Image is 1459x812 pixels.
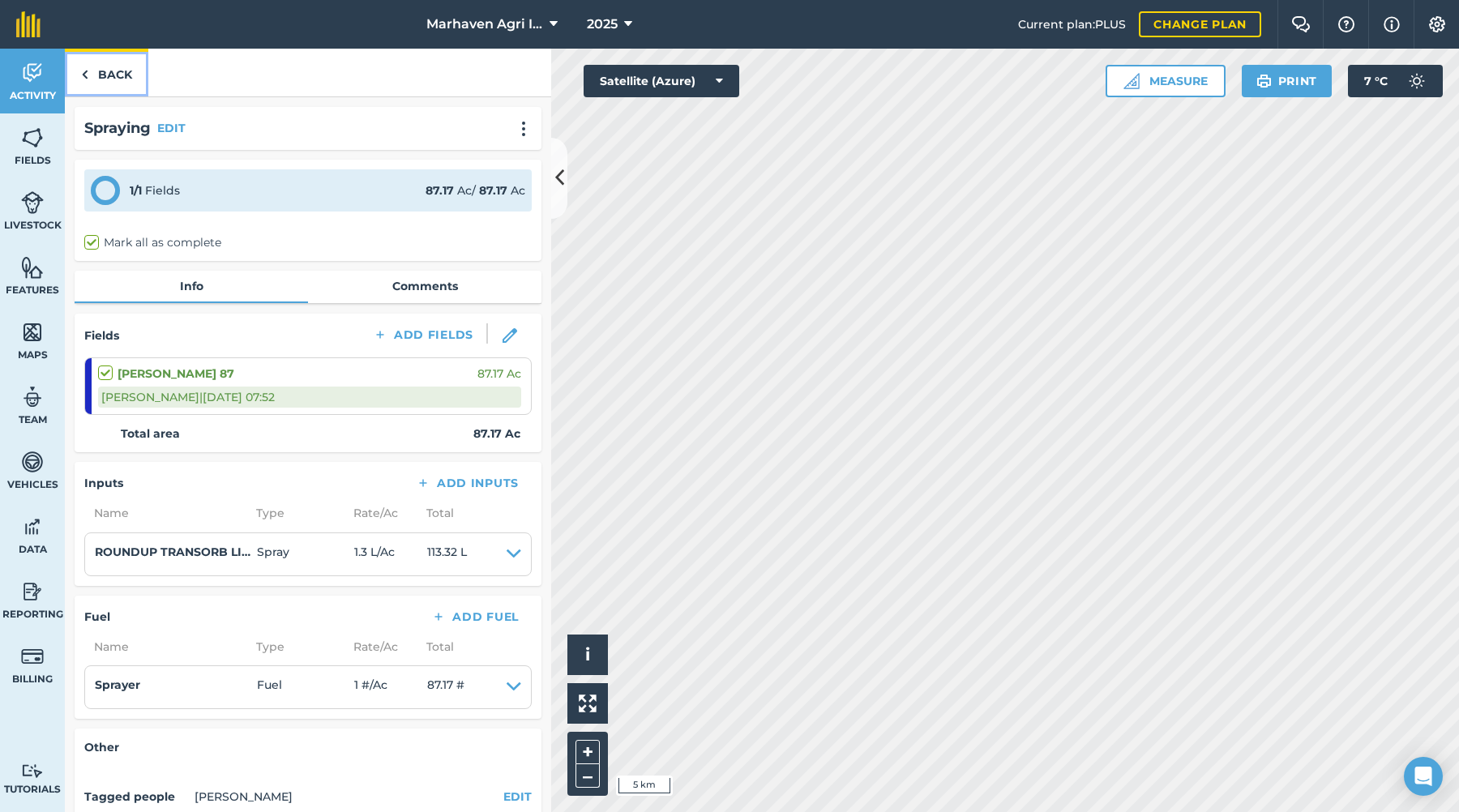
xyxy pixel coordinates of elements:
h4: Tagged people [84,788,188,806]
img: svg+xml;base64,PHN2ZyB4bWxucz0iaHR0cDovL3d3dy53My5vcmcvMjAwMC9zdmciIHdpZHRoPSIxOSIgaGVpZ2h0PSIyNC... [1256,71,1272,91]
span: Marhaven Agri Inc [426,15,543,34]
img: svg+xml;base64,PHN2ZyB4bWxucz0iaHR0cDovL3d3dy53My5vcmcvMjAwMC9zdmciIHdpZHRoPSI5IiBoZWlnaHQ9IjI0Ii... [81,65,88,84]
div: Open Intercom Messenger [1404,757,1443,796]
img: svg+xml;base64,PD94bWwgdmVyc2lvbj0iMS4wIiBlbmNvZGluZz0idXRmLTgiPz4KPCEtLSBHZW5lcmF0b3I6IEFkb2JlIE... [21,763,44,779]
img: fieldmargin Logo [16,11,41,37]
button: 7 °C [1348,65,1443,97]
button: Print [1242,65,1333,97]
span: 2025 [587,15,618,34]
li: [PERSON_NAME] [195,788,293,806]
img: svg+xml;base64,PHN2ZyB3aWR0aD0iMTgiIGhlaWdodD0iMTgiIHZpZXdCb3g9IjAgMCAxOCAxOCIgZmlsbD0ibm9uZSIgeG... [503,328,517,343]
img: svg+xml;base64,PD94bWwgdmVyc2lvbj0iMS4wIiBlbmNvZGluZz0idXRmLTgiPz4KPCEtLSBHZW5lcmF0b3I6IEFkb2JlIE... [21,385,44,409]
span: 7 ° C [1364,65,1388,97]
h4: ROUNDUP TRANSORB LIQUID HERBICIDE [95,543,257,561]
span: Name [84,504,246,522]
label: Mark all as complete [84,234,221,251]
strong: [PERSON_NAME] 87 [118,365,234,382]
img: A cog icon [1427,16,1447,32]
img: svg+xml;base64,PD94bWwgdmVyc2lvbj0iMS4wIiBlbmNvZGluZz0idXRmLTgiPz4KPCEtLSBHZW5lcmF0b3I6IEFkb2JlIE... [21,644,44,669]
img: A question mark icon [1337,16,1356,32]
button: Add Inputs [403,472,532,494]
img: svg+xml;base64,PD94bWwgdmVyc2lvbj0iMS4wIiBlbmNvZGluZz0idXRmLTgiPz4KPCEtLSBHZW5lcmF0b3I6IEFkb2JlIE... [21,190,44,215]
h2: Spraying [84,117,151,140]
img: svg+xml;base64,PHN2ZyB4bWxucz0iaHR0cDovL3d3dy53My5vcmcvMjAwMC9zdmciIHdpZHRoPSI1NiIgaGVpZ2h0PSI2MC... [21,255,44,280]
button: + [575,740,600,764]
img: Two speech bubbles overlapping with the left bubble in the forefront [1291,16,1311,32]
button: EDIT [157,119,186,137]
strong: 1 / 1 [130,183,142,198]
a: Info [75,271,308,301]
span: Name [84,638,246,656]
span: Rate/ Ac [344,504,417,522]
span: 113.32 L [427,543,467,566]
strong: 87.17 [426,183,454,198]
span: Fuel [257,676,354,699]
span: 87.17 # [427,676,464,699]
div: [PERSON_NAME] | [DATE] 07:52 [98,387,521,408]
a: Change plan [1139,11,1261,37]
strong: 87.17 Ac [473,425,520,442]
h4: Other [84,738,532,756]
a: Comments [308,271,541,301]
img: svg+xml;base64,PHN2ZyB4bWxucz0iaHR0cDovL3d3dy53My5vcmcvMjAwMC9zdmciIHdpZHRoPSI1NiIgaGVpZ2h0PSI2MC... [21,126,44,150]
h4: Sprayer [95,676,257,694]
summary: ROUNDUP TRANSORB LIQUID HERBICIDESpray1.3 L/Ac113.32 L [95,543,521,566]
h4: Fuel [84,608,110,626]
button: Satellite (Azure) [584,65,739,97]
span: Type [246,638,344,656]
strong: Total area [121,425,180,442]
strong: 87.17 [479,183,507,198]
img: Four arrows, one pointing top left, one top right, one bottom right and the last bottom left [579,694,597,712]
span: 1 # / Ac [354,676,427,699]
img: svg+xml;base64,PHN2ZyB4bWxucz0iaHR0cDovL3d3dy53My5vcmcvMjAwMC9zdmciIHdpZHRoPSIxNyIgaGVpZ2h0PSIxNy... [1384,15,1400,34]
img: svg+xml;base64,PD94bWwgdmVyc2lvbj0iMS4wIiBlbmNvZGluZz0idXRmLTgiPz4KPCEtLSBHZW5lcmF0b3I6IEFkb2JlIE... [21,61,44,85]
button: Add Fields [360,323,486,346]
button: Add Fuel [418,605,532,628]
a: Back [65,49,148,96]
span: Total [417,638,454,656]
summary: SprayerFuel1 #/Ac87.17 # [95,676,521,699]
button: – [575,764,600,788]
h4: Inputs [84,474,123,492]
button: Measure [1106,65,1226,97]
img: svg+xml;base64,PD94bWwgdmVyc2lvbj0iMS4wIiBlbmNvZGluZz0idXRmLTgiPz4KPCEtLSBHZW5lcmF0b3I6IEFkb2JlIE... [21,579,44,604]
img: svg+xml;base64,PD94bWwgdmVyc2lvbj0iMS4wIiBlbmNvZGluZz0idXRmLTgiPz4KPCEtLSBHZW5lcmF0b3I6IEFkb2JlIE... [21,515,44,539]
img: svg+xml;base64,PHN2ZyB4bWxucz0iaHR0cDovL3d3dy53My5vcmcvMjAwMC9zdmciIHdpZHRoPSI1NiIgaGVpZ2h0PSI2MC... [21,320,44,344]
button: EDIT [503,788,532,806]
img: Ruler icon [1123,73,1140,89]
button: i [567,635,608,675]
span: Spray [257,543,354,566]
span: Rate/ Ac [344,638,417,656]
h4: Fields [84,327,119,344]
div: Fields [130,182,180,199]
span: Total [417,504,454,522]
span: 87.17 Ac [477,365,521,382]
div: Ac / Ac [426,182,525,199]
img: svg+xml;base64,PD94bWwgdmVyc2lvbj0iMS4wIiBlbmNvZGluZz0idXRmLTgiPz4KPCEtLSBHZW5lcmF0b3I6IEFkb2JlIE... [1401,65,1433,97]
span: Current plan : PLUS [1018,15,1126,33]
span: i [585,644,590,665]
span: 1.3 L / Ac [354,543,427,566]
span: Type [246,504,344,522]
img: svg+xml;base64,PHN2ZyB4bWxucz0iaHR0cDovL3d3dy53My5vcmcvMjAwMC9zdmciIHdpZHRoPSIyMCIgaGVpZ2h0PSIyNC... [514,121,533,137]
img: svg+xml;base64,PD94bWwgdmVyc2lvbj0iMS4wIiBlbmNvZGluZz0idXRmLTgiPz4KPCEtLSBHZW5lcmF0b3I6IEFkb2JlIE... [21,450,44,474]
